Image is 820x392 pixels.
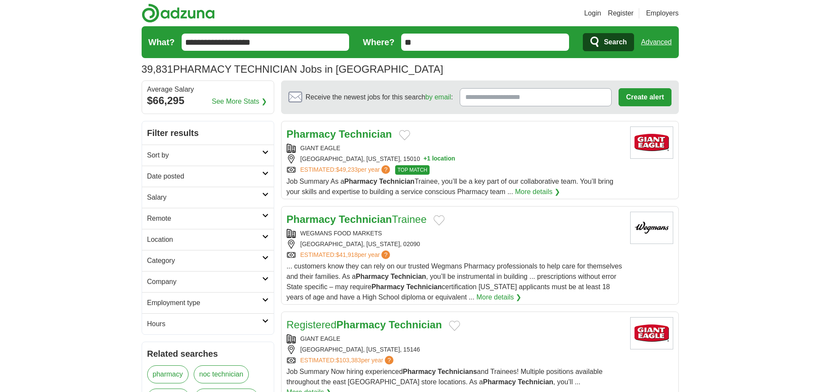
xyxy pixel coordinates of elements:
[142,292,274,313] a: Employment type
[449,321,460,331] button: Add to favorite jobs
[433,215,445,225] button: Add to favorite jobs
[147,213,262,224] h2: Remote
[300,356,396,365] a: ESTIMATED:$103,383per year?
[646,8,679,19] a: Employers
[371,283,405,290] strong: Pharmacy
[344,178,378,185] strong: Pharmacy
[212,96,267,107] a: See More Stats ❯
[300,335,340,342] a: GIANT EAGLE
[630,212,673,244] img: Wegmans Food Market logo
[142,63,443,75] h1: PHARMACY TECHNICIAN Jobs in [GEOGRAPHIC_DATA]
[142,271,274,292] a: Company
[147,319,262,329] h2: Hours
[306,92,453,102] span: Receive the newest jobs for this search :
[379,178,415,185] strong: Technician
[147,150,262,161] h2: Sort by
[142,208,274,229] a: Remote
[389,319,442,330] strong: Technician
[381,250,390,259] span: ?
[424,154,427,164] span: +
[142,62,173,77] span: 39,831
[194,365,249,383] a: noc technician
[583,33,634,51] button: Search
[287,240,623,249] div: [GEOGRAPHIC_DATA], [US_STATE], 02090
[287,154,623,164] div: [GEOGRAPHIC_DATA], [US_STATE], 15010
[142,145,274,166] a: Sort by
[147,171,262,182] h2: Date posted
[381,165,390,174] span: ?
[287,213,336,225] strong: Pharmacy
[147,235,262,245] h2: Location
[149,36,175,49] label: What?
[336,166,358,173] span: $49,233
[287,128,392,140] a: Pharmacy Technician
[356,273,389,280] strong: Pharmacy
[385,356,393,364] span: ?
[147,365,189,383] a: pharmacy
[287,319,442,330] a: RegisteredPharmacy Technician
[630,127,673,159] img: Giant Eagle logo
[287,368,603,386] span: Job Summary Now hiring experienced and Trainees! Multiple positions available throughout the east...
[142,166,274,187] a: Date posted
[147,347,269,360] h2: Related searches
[399,130,410,140] button: Add to favorite jobs
[390,273,426,280] strong: Technician
[403,368,436,375] strong: Pharmacy
[142,313,274,334] a: Hours
[515,187,560,197] a: More details ❯
[142,187,274,208] a: Salary
[287,178,614,195] span: Job Summary As a Trainee, you’ll be a key part of our collaborative team. You’ll bring your skill...
[438,368,477,375] strong: Technicians
[641,34,671,51] a: Advanced
[300,230,382,237] a: WEGMANS FOOD MARKETS
[608,8,634,19] a: Register
[287,345,623,354] div: [GEOGRAPHIC_DATA], [US_STATE], 15146
[147,256,262,266] h2: Category
[147,192,262,203] h2: Salary
[287,262,622,301] span: ... customers know they can rely on our trusted Wegmans Pharmacy professionals to help care for t...
[287,213,427,225] a: Pharmacy TechnicianTrainee
[604,34,627,51] span: Search
[147,86,269,93] div: Average Salary
[339,128,392,140] strong: Technician
[147,93,269,108] div: $66,295
[395,165,429,175] span: TOP MATCH
[142,121,274,145] h2: Filter results
[142,250,274,271] a: Category
[339,213,392,225] strong: Technician
[483,378,516,386] strong: Pharmacy
[337,319,386,330] strong: Pharmacy
[142,229,274,250] a: Location
[425,93,451,101] a: by email
[406,283,442,290] strong: Technician
[630,317,673,349] img: Giant Eagle logo
[363,36,394,49] label: Where?
[518,378,553,386] strong: Technician
[424,154,455,164] button: +1 location
[336,251,358,258] span: $41,918
[300,165,392,175] a: ESTIMATED:$49,233per year?
[300,145,340,151] a: GIANT EAGLE
[147,277,262,287] h2: Company
[584,8,601,19] a: Login
[300,250,392,259] a: ESTIMATED:$41,918per year?
[142,3,215,23] img: Adzuna logo
[477,292,522,302] a: More details ❯
[287,128,336,140] strong: Pharmacy
[619,88,671,106] button: Create alert
[147,298,262,308] h2: Employment type
[336,357,361,364] span: $103,383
